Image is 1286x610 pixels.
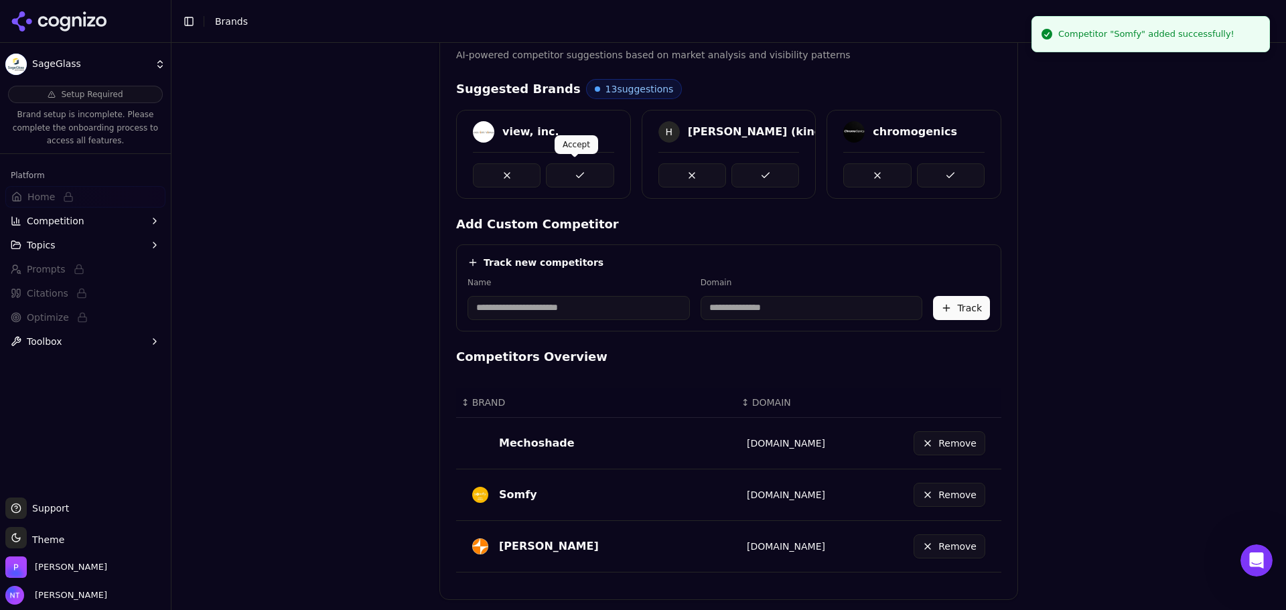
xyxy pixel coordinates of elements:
button: Topics [5,234,165,256]
iframe: To enrich screen reader interactions, please activate Accessibility in Grammarly extension settings [1240,544,1273,577]
span: Perrill [35,561,107,573]
button: Competition [5,210,165,232]
span: Prompts [27,262,66,276]
p: Accept [563,139,590,150]
button: Toolbox [5,331,165,352]
span: Brands [215,16,248,27]
div: [PERSON_NAME] [499,538,599,554]
img: view, inc. [473,121,494,143]
a: [DOMAIN_NAME] [747,489,825,500]
button: Remove [914,483,985,507]
button: Open organization switcher [5,556,107,578]
div: Hi Alp, Clearwater Living is stuck in the uploading phase. It's been two days and I haven't been ... [48,77,257,159]
span: Topics [27,238,56,252]
button: Remove [914,534,985,558]
h1: Cognie [65,13,101,23]
div: ↕DOMAIN [741,396,849,409]
h4: Track new competitors [484,256,603,269]
label: Domain [701,277,923,288]
label: Name [468,277,690,288]
div: You’ll get replies here and in your email:✉️[EMAIL_ADDRESS][PERSON_NAME][DOMAIN_NAME]Our usual re... [11,169,220,271]
img: Profile image for Cognie [38,7,60,29]
span: [PERSON_NAME] [29,589,107,601]
span: Competition [27,214,84,228]
th: BRAND [456,388,736,418]
button: Open user button [5,586,107,605]
span: SageGlass [32,58,149,70]
img: Perrill [5,556,27,578]
button: Upload attachment [64,439,74,449]
button: Track [933,296,990,320]
div: view, inc. [502,124,559,140]
textarea: Message… [11,410,257,433]
img: Mechoshade [472,435,488,451]
div: Cognie says… [11,169,257,301]
button: Home [210,5,235,31]
img: Hunter Douglas [472,538,488,554]
div: Somfy [499,487,537,503]
h4: Suggested Brands [456,80,581,98]
span: Home [27,190,55,204]
div: Competitor "Somfy" added successfully! [1058,27,1234,41]
img: SageGlass [5,54,27,75]
span: Citations [27,287,68,300]
b: [EMAIL_ADDRESS][PERSON_NAME][DOMAIN_NAME] [21,204,196,228]
h4: Add Custom Competitor [456,215,1001,234]
a: [DOMAIN_NAME] [747,438,825,449]
div: Hi Alp, Clearwater Living is stuck in the uploading phase. It's been two days and I haven't been ... [59,85,246,151]
div: Close [235,5,259,29]
span: Optimize [27,311,69,324]
button: Gif picker [42,439,53,449]
div: [PERSON_NAME] (kinestral technologies) [688,124,936,140]
div: Our usual reply time 🕒 [21,236,209,262]
span: BRAND [472,396,506,409]
span: H [658,121,680,143]
span: 13 suggestions [605,82,674,96]
img: chromogenics [843,121,865,143]
div: Data table [456,388,1001,573]
button: go back [9,5,34,31]
img: Somfy [472,487,488,503]
span: Toolbox [27,335,62,348]
button: Emoji picker [21,439,31,449]
div: Cognie • 24m ago [21,274,96,282]
div: Mechoshade [499,435,575,451]
img: Nate Tower [5,586,24,605]
div: You’ll get replies here and in your email: ✉️ [21,177,209,230]
span: Theme [27,534,64,545]
div: chromogenics [873,124,957,140]
a: [DOMAIN_NAME] [747,541,825,552]
div: Platform [5,165,165,186]
div: Nate says… [11,77,257,169]
b: A few minutes [33,250,109,261]
p: Brand setup is incomplete. Please complete the onboarding process to access all features. [8,108,163,148]
nav: breadcrumb [215,15,248,28]
button: Remove [914,431,985,455]
th: DOMAIN [736,388,854,418]
span: Setup Required [61,89,123,100]
button: Send a message… [230,433,251,455]
div: ↕BRAND [461,396,731,409]
span: Support [27,502,69,515]
h4: Competitors Overview [456,348,1001,366]
span: DOMAIN [752,396,791,409]
p: AI-powered competitor suggestions based on market analysis and visibility patterns [456,48,1001,63]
